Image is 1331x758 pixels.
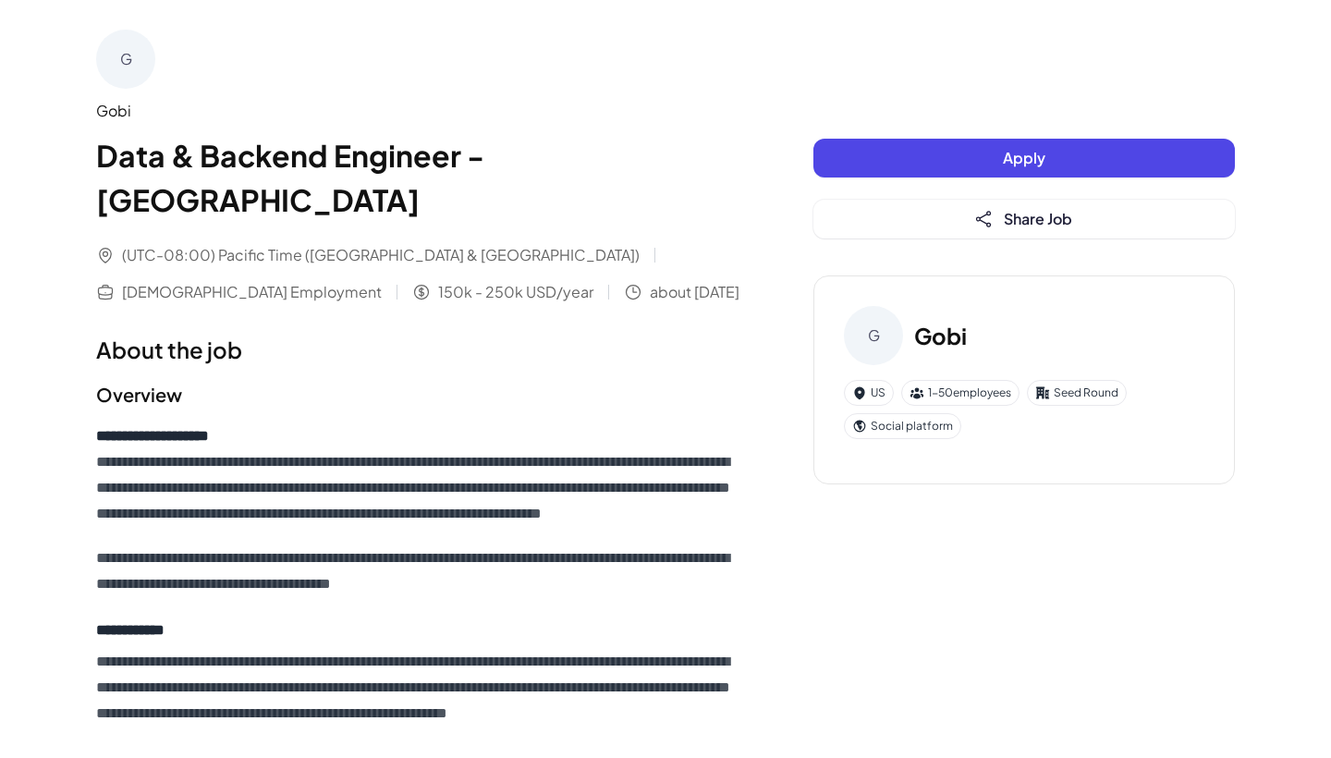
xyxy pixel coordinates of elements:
h3: Gobi [914,319,967,352]
div: G [844,306,903,365]
span: (UTC-08:00) Pacific Time ([GEOGRAPHIC_DATA] & [GEOGRAPHIC_DATA]) [122,244,640,266]
div: Seed Round [1027,380,1127,406]
span: about [DATE] [650,281,739,303]
div: US [844,380,894,406]
button: Apply [813,139,1235,177]
h1: Data & Backend Engineer - [GEOGRAPHIC_DATA] [96,133,739,222]
span: Apply [1003,148,1045,167]
span: [DEMOGRAPHIC_DATA] Employment [122,281,382,303]
button: Share Job [813,200,1235,238]
span: 150k - 250k USD/year [438,281,593,303]
div: Social platform [844,413,961,439]
h1: About the job [96,333,739,366]
div: Gobi [96,100,739,122]
span: Share Job [1004,209,1072,228]
div: G [96,30,155,89]
div: 1-50 employees [901,380,1020,406]
h2: Overview [96,381,739,409]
